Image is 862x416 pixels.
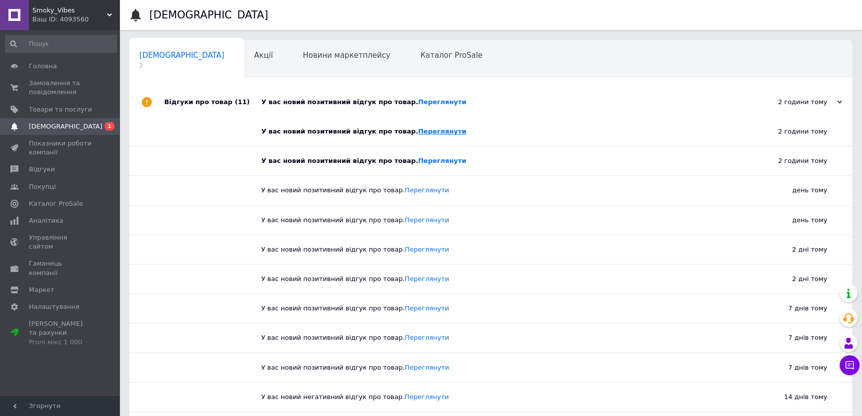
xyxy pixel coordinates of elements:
button: Чат з покупцем [840,355,860,375]
a: Переглянути [405,393,449,401]
span: Налаштування [29,302,80,311]
a: Переглянути [405,364,449,371]
div: 2 години тому [743,98,842,107]
div: 2 дні тому [728,235,852,264]
span: [DEMOGRAPHIC_DATA] [139,51,224,60]
div: У вас новий позитивний відгук про товар. [261,216,728,225]
a: Переглянути [418,98,466,106]
div: 2 дні тому [728,265,852,293]
span: 1 [105,122,114,131]
span: Акції [254,51,273,60]
span: Гаманець компанії [29,259,92,277]
span: Відгуки [29,165,55,174]
div: 7 днів тому [728,353,852,382]
a: Переглянути [405,246,449,253]
div: 7 днів тому [728,323,852,352]
div: У вас новий позитивний відгук про товар. [261,363,728,372]
span: Каталог ProSale [29,199,83,208]
div: У вас новий негативний відгук про товар. [261,393,728,402]
span: Управління сайтом [29,233,92,251]
div: У вас новий позитивний відгук про товар. [261,156,728,165]
span: Товари та послуги [29,105,92,114]
span: Новини маркетплейсу [303,51,390,60]
div: У вас новий позитивний відгук про товар. [261,304,728,313]
a: Переглянути [405,275,449,282]
div: У вас новий позитивний відгук про товар. [261,245,728,254]
span: Головна [29,62,57,71]
div: 7 днів тому [728,294,852,323]
div: Prom мікс 1 000 [29,338,92,347]
span: Маркет [29,285,54,294]
div: 2 години тому [728,117,852,146]
a: Переглянути [405,304,449,312]
div: день тому [728,206,852,235]
a: Переглянути [418,128,466,135]
a: Переглянути [418,157,466,164]
span: Каталог ProSale [420,51,482,60]
div: У вас новий позитивний відгук про товар. [261,127,728,136]
a: Переглянути [405,334,449,341]
span: (11) [235,98,250,106]
span: Показники роботи компанії [29,139,92,157]
a: Переглянути [405,216,449,224]
span: Покупці [29,182,56,191]
div: У вас новий позитивний відгук про товар. [261,186,728,195]
div: 2 години тому [728,146,852,175]
div: 14 днів тому [728,383,852,412]
div: У вас новий позитивний відгук про товар. [261,333,728,342]
div: день тому [728,176,852,205]
div: У вас новий позитивний відгук про товар. [261,275,728,283]
span: Smoky_Vibes [32,6,107,15]
h1: [DEMOGRAPHIC_DATA] [149,9,268,21]
span: [DEMOGRAPHIC_DATA] [29,122,103,131]
span: Аналітика [29,216,63,225]
input: Пошук [5,35,117,53]
div: У вас новий позитивний відгук про товар. [261,98,743,107]
a: Переглянути [405,186,449,194]
div: Ваш ID: 4093560 [32,15,119,24]
span: 2 [139,62,224,69]
span: Замовлення та повідомлення [29,79,92,97]
span: [PERSON_NAME] та рахунки [29,319,92,347]
div: Відгуки про товар [164,87,261,117]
